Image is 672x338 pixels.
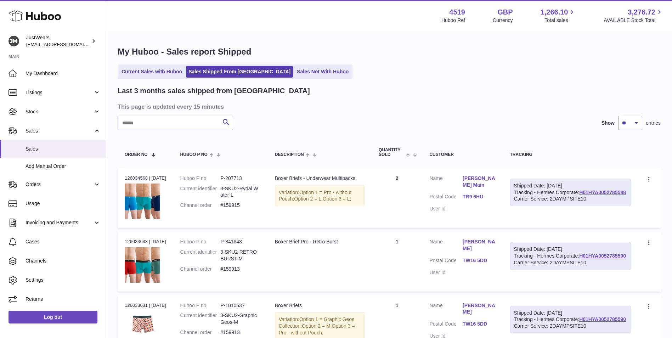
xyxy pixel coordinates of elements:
[220,238,261,245] dd: P-841643
[294,66,351,78] a: Sales Not With Huboo
[429,238,463,254] dt: Name
[220,175,261,182] dd: P-207713
[180,302,221,309] dt: Huboo P no
[118,86,310,96] h2: Last 3 months sales shipped from [GEOGRAPHIC_DATA]
[379,148,404,157] span: Quantity Sold
[125,302,166,309] div: 126033631 | [DATE]
[220,312,261,326] dd: 3-SKU2-Graphic Geos-M
[180,266,221,272] dt: Channel order
[429,269,463,276] dt: User Id
[541,7,576,24] a: 1,266.10 Total sales
[544,17,576,24] span: Total sales
[118,46,661,57] h1: My Huboo - Sales report Shipped
[497,7,513,17] strong: GBP
[493,17,513,24] div: Currency
[220,302,261,309] dd: P-1010537
[180,312,221,326] dt: Current identifier
[302,323,332,329] span: Option 2 = M;
[514,310,627,316] div: Shipped Date: [DATE]
[429,175,463,190] dt: Name
[429,193,463,202] dt: Postal Code
[118,103,659,111] h3: This page is updated every 15 minutes
[429,152,496,157] div: Customer
[579,190,626,195] a: H01HYA0052785588
[220,185,261,199] dd: 3-SKU2-Rydal Water-L
[279,190,352,202] span: Option 1 = Pro - without Pouch;
[510,242,631,270] div: Tracking - Hermes Corporate:
[514,196,627,202] div: Carrier Service: 2DAYMPSITE10
[180,152,208,157] span: Huboo P no
[279,316,354,329] span: Option 1 = Graphic Geos Collection;
[463,321,496,327] a: TW16 5DD
[275,238,365,245] div: Boxer Brief Pro - Retro Burst
[579,316,626,322] a: H01HYA0052785590
[510,152,631,157] div: Tracking
[119,66,185,78] a: Current Sales with Huboo
[604,17,663,24] span: AVAILABLE Stock Total
[125,175,166,181] div: 126034568 | [DATE]
[463,193,496,200] a: TR9 6HU
[26,238,101,245] span: Cases
[602,120,615,126] label: Show
[26,108,93,115] span: Stock
[429,257,463,266] dt: Postal Code
[26,70,101,77] span: My Dashboard
[514,259,627,266] div: Carrier Service: 2DAYMPSITE10
[510,179,631,207] div: Tracking - Hermes Corporate:
[220,202,261,209] dd: #159915
[26,277,101,283] span: Settings
[514,246,627,253] div: Shipped Date: [DATE]
[463,302,496,316] a: [PERSON_NAME]
[579,253,626,259] a: H01HYA0052785590
[275,302,365,309] div: Boxer Briefs
[323,196,351,202] span: Option 3 = L;
[541,7,568,17] span: 1,266.10
[125,247,160,283] img: 45191695227504.jpg
[628,7,655,17] span: 3,276.72
[26,128,93,134] span: Sales
[26,163,101,170] span: Add Manual Order
[220,266,261,272] dd: #159913
[372,231,422,291] td: 1
[26,89,93,96] span: Listings
[180,238,221,245] dt: Huboo P no
[514,323,627,329] div: Carrier Service: 2DAYMPSITE10
[125,152,148,157] span: Order No
[26,258,101,264] span: Channels
[220,329,261,336] dd: #159913
[125,311,160,334] img: 45191726759866.JPG
[180,185,221,199] dt: Current identifier
[9,36,19,46] img: internalAdmin-4519@internal.huboo.com
[125,238,166,245] div: 126033633 | [DATE]
[26,34,90,48] div: JustWears
[604,7,663,24] a: 3,276.72 AVAILABLE Stock Total
[294,196,323,202] span: Option 2 = L;
[514,182,627,189] div: Shipped Date: [DATE]
[180,175,221,182] dt: Huboo P no
[463,238,496,252] a: [PERSON_NAME]
[429,302,463,317] dt: Name
[186,66,293,78] a: Sales Shipped From [GEOGRAPHIC_DATA]
[449,7,465,17] strong: 4519
[372,168,422,228] td: 2
[26,200,101,207] span: Usage
[220,249,261,262] dd: 3-SKU2-RETRO BURST-M
[180,202,221,209] dt: Channel order
[429,205,463,212] dt: User Id
[180,249,221,262] dt: Current identifier
[26,219,93,226] span: Invoicing and Payments
[180,329,221,336] dt: Channel order
[275,175,365,182] div: Boxer Briefs - Underwear Multipacks
[26,181,93,188] span: Orders
[275,185,365,207] div: Variation:
[9,311,97,323] a: Log out
[646,120,661,126] span: entries
[463,175,496,188] a: [PERSON_NAME] Main
[441,17,465,24] div: Huboo Ref
[26,41,104,47] span: [EMAIL_ADDRESS][DOMAIN_NAME]
[275,152,304,157] span: Description
[463,257,496,264] a: TW16 5DD
[125,184,160,219] img: 45191691577309.png
[26,146,101,152] span: Sales
[429,321,463,329] dt: Postal Code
